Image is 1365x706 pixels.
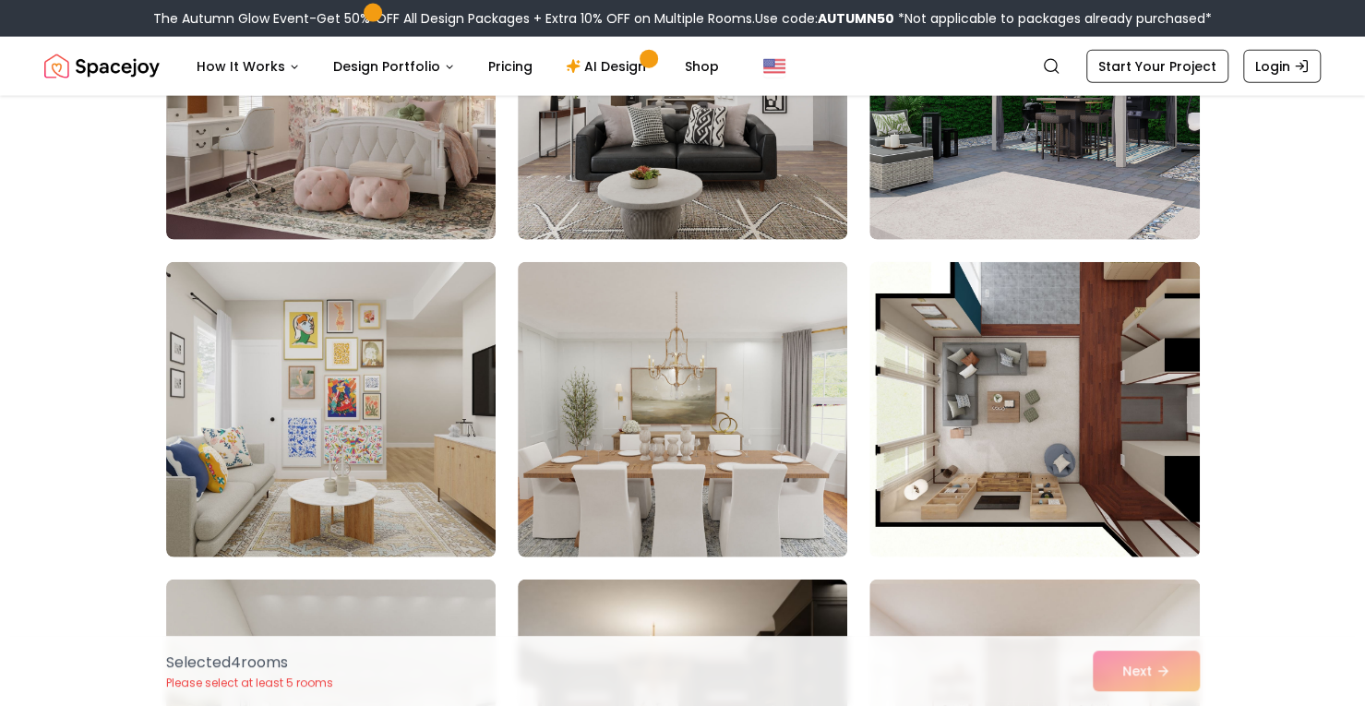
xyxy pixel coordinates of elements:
[551,48,666,85] a: AI Design
[670,48,734,85] a: Shop
[473,48,547,85] a: Pricing
[166,262,496,557] img: Room room-25
[869,262,1199,557] img: Room room-27
[755,9,894,28] span: Use code:
[44,37,1321,96] nav: Global
[318,48,470,85] button: Design Portfolio
[153,9,1212,28] div: The Autumn Glow Event-Get 50% OFF All Design Packages + Extra 10% OFF on Multiple Rooms.
[166,676,333,690] p: Please select at least 5 rooms
[894,9,1212,28] span: *Not applicable to packages already purchased*
[166,652,333,674] p: Selected 4 room s
[44,48,160,85] img: Spacejoy Logo
[182,48,315,85] button: How It Works
[1086,50,1228,83] a: Start Your Project
[44,48,160,85] a: Spacejoy
[818,9,894,28] b: AUTUMN50
[182,48,734,85] nav: Main
[518,262,847,557] img: Room room-26
[1243,50,1321,83] a: Login
[763,55,785,78] img: United States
